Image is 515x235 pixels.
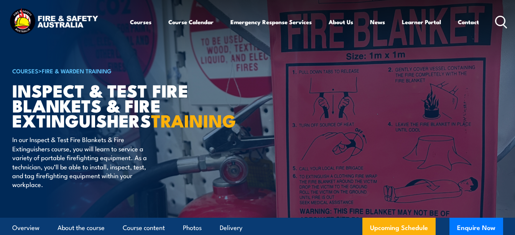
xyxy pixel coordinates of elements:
a: Learner Portal [402,13,441,31]
a: COURSES [12,66,38,75]
a: Fire & Warden Training [42,66,112,75]
a: Courses [130,13,151,31]
h1: Inspect & Test Fire Blankets & Fire Extinguishers [12,83,202,127]
p: In our Inspect & Test Fire Blankets & Fire Extinguishers course, you will learn to service a vari... [12,135,152,189]
a: News [370,13,385,31]
a: About Us [329,13,353,31]
strong: TRAINING [151,107,236,133]
a: Contact [458,13,479,31]
a: Course Calendar [168,13,214,31]
h6: > [12,66,202,75]
a: Emergency Response Services [230,13,312,31]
